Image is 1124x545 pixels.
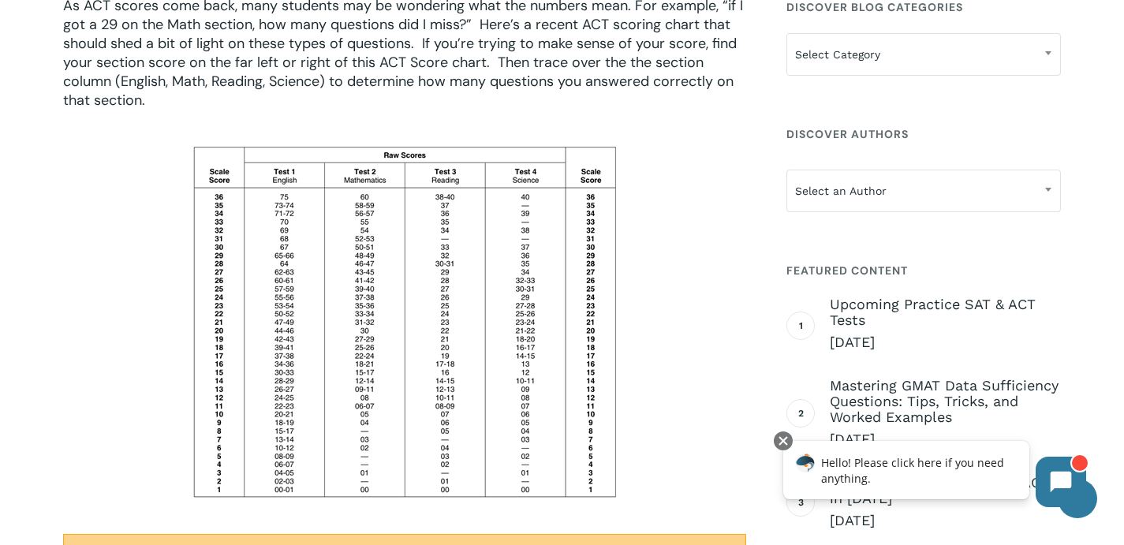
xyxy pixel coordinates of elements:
[767,428,1102,523] iframe: Chatbot
[786,256,1061,285] h4: Featured Content
[786,170,1061,212] span: Select an Author
[830,297,1061,352] a: Upcoming Practice SAT & ACT Tests [DATE]
[787,174,1060,207] span: Select an Author
[787,38,1060,71] span: Select Category
[830,333,1061,352] span: [DATE]
[786,120,1061,148] h4: Discover Authors
[830,378,1061,449] a: Mastering GMAT Data Sufficiency Questions: Tips, Tricks, and Worked Examples [DATE]
[830,297,1061,328] span: Upcoming Practice SAT & ACT Tests
[188,143,622,501] img: ACT_score_chart.png-550x0.png
[830,378,1061,425] span: Mastering GMAT Data Sufficiency Questions: Tips, Tricks, and Worked Examples
[786,33,1061,76] span: Select Category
